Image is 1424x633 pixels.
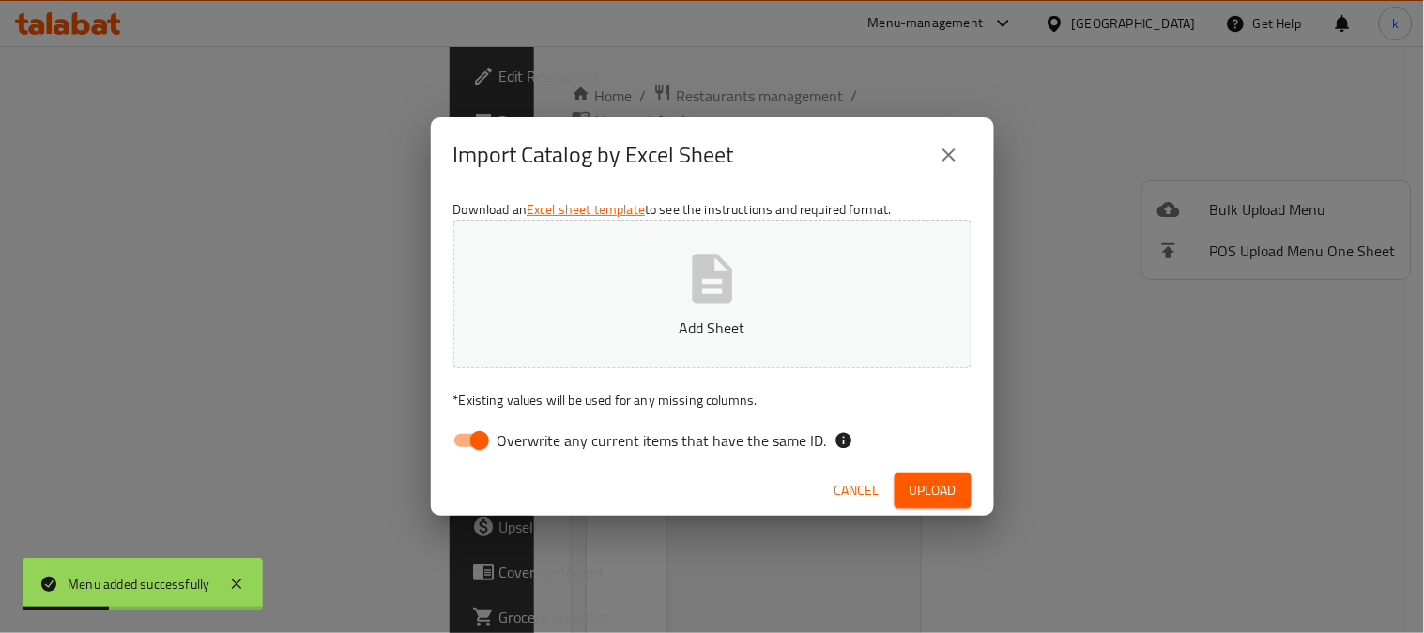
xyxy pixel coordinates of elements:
[453,220,972,368] button: Add Sheet
[910,479,957,502] span: Upload
[431,193,994,465] div: Download an to see the instructions and required format.
[827,473,887,508] button: Cancel
[453,391,972,409] p: Existing values will be used for any missing columns.
[453,140,734,170] h2: Import Catalog by Excel Sheet
[498,429,827,452] span: Overwrite any current items that have the same ID.
[482,316,942,339] p: Add Sheet
[834,431,853,450] svg: If the overwrite option isn't selected, then the items that match an existing ID will be ignored ...
[834,479,880,502] span: Cancel
[68,574,210,594] div: Menu added successfully
[527,197,645,222] a: Excel sheet template
[895,473,972,508] button: Upload
[926,132,972,178] button: close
